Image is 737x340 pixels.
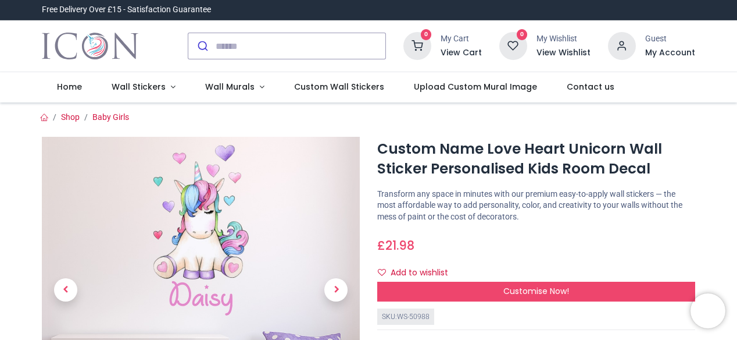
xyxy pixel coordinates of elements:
i: Add to wishlist [378,268,386,277]
div: My Wishlist [536,33,591,45]
img: Icon Wall Stickers [42,30,138,62]
div: Guest [645,33,695,45]
span: Previous [54,278,77,302]
div: Free Delivery Over £15 - Satisfaction Guarantee [42,4,211,16]
a: View Cart [441,47,482,59]
span: Home [57,81,82,93]
a: Baby Girls [92,112,129,122]
a: Wall Murals [190,72,279,102]
a: Shop [61,112,80,122]
span: Customise Now! [503,285,569,297]
a: Wall Stickers [97,72,191,102]
h1: Custom Name Love Heart Unicorn Wall Sticker Personalised Kids Room Decal [377,139,695,179]
a: 0 [499,41,527,50]
span: Wall Murals [205,81,255,93]
button: Submit [188,33,216,59]
p: Transform any space in minutes with our premium easy-to-apply wall stickers — the most affordable... [377,189,695,223]
sup: 0 [421,29,432,40]
span: Next [324,278,348,302]
span: Contact us [567,81,614,93]
span: Upload Custom Mural Image [414,81,537,93]
iframe: Brevo live chat [691,293,725,328]
button: Add to wishlistAdd to wishlist [377,263,458,283]
iframe: Customer reviews powered by Trustpilot [451,4,695,16]
sup: 0 [517,29,528,40]
a: 0 [403,41,431,50]
a: My Account [645,47,695,59]
div: My Cart [441,33,482,45]
a: View Wishlist [536,47,591,59]
div: SKU: WS-50988 [377,309,434,325]
a: Logo of Icon Wall Stickers [42,30,138,62]
span: £ [377,237,414,254]
span: Wall Stickers [112,81,166,93]
span: 21.98 [385,237,414,254]
span: Custom Wall Stickers [294,81,384,93]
